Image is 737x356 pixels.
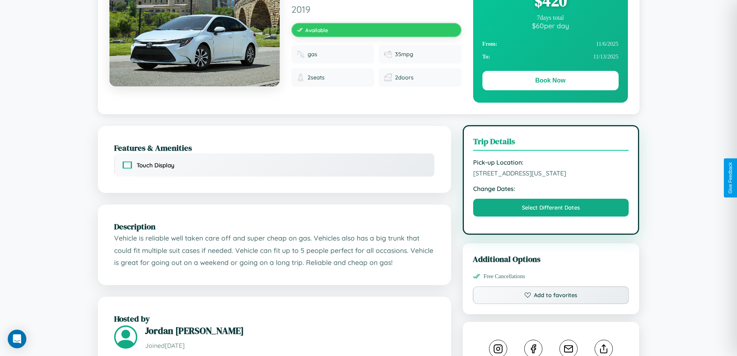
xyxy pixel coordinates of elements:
[482,41,498,47] strong: From:
[482,50,619,63] div: 11 / 13 / 2025
[484,273,525,280] span: Free Cancellations
[473,185,629,193] strong: Change Dates:
[145,340,435,351] p: Joined [DATE]
[114,232,435,269] p: Vehicle is reliable well taken care off and super cheap on gas. Vehicles also has a big trunk tha...
[308,51,317,58] span: gas
[308,74,325,81] span: 2 seats
[473,199,629,217] button: Select Different Dates
[114,313,435,324] h2: Hosted by
[114,142,435,153] h2: Features & Amenities
[482,38,619,50] div: 11 / 6 / 2025
[384,74,392,81] img: Doors
[473,253,629,265] h3: Additional Options
[8,330,26,348] div: Open Intercom Messenger
[482,53,490,60] strong: To:
[473,158,629,166] strong: Pick-up Location:
[473,286,629,304] button: Add to favorites
[297,50,304,58] img: Fuel type
[482,71,619,90] button: Book Now
[395,51,413,58] span: 35 mpg
[305,27,328,33] span: Available
[482,21,619,30] div: $ 60 per day
[473,169,629,177] span: [STREET_ADDRESS][US_STATE]
[291,3,462,15] span: 2019
[384,50,392,58] img: Fuel efficiency
[137,162,174,169] span: Touch Display
[395,74,414,81] span: 2 doors
[482,14,619,21] div: 7 days total
[728,162,733,194] div: Give Feedback
[473,136,629,151] h3: Trip Details
[297,74,304,81] img: Seats
[145,324,435,337] h3: Jordan [PERSON_NAME]
[114,221,435,232] h2: Description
